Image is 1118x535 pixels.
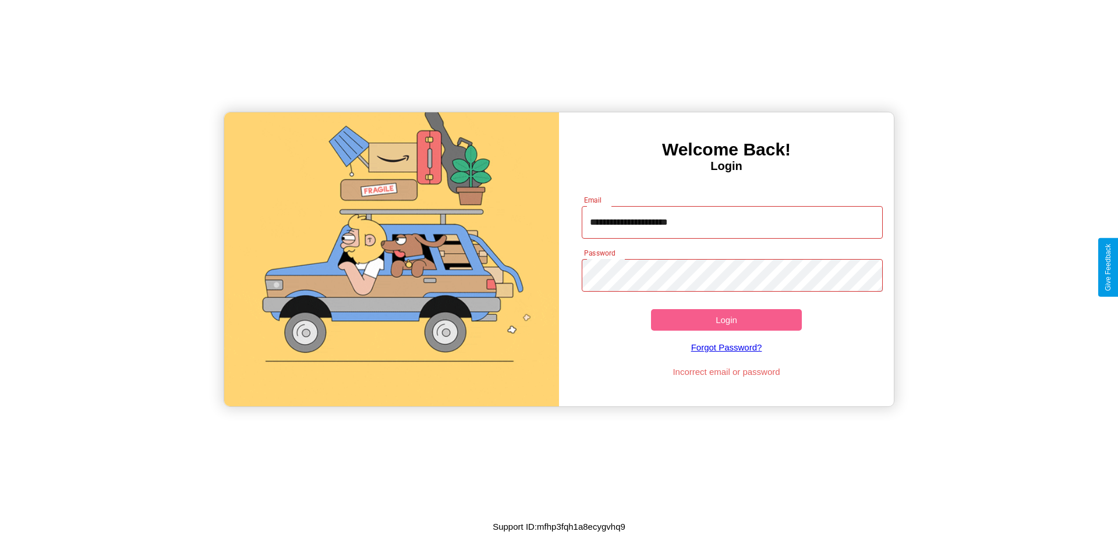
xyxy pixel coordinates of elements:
div: Give Feedback [1104,244,1112,291]
button: Login [651,309,802,331]
h4: Login [559,160,894,173]
img: gif [224,112,559,406]
p: Support ID: mfhp3fqh1a8ecygvhq9 [493,519,625,534]
label: Email [584,195,602,205]
p: Incorrect email or password [576,364,878,380]
a: Forgot Password? [576,331,878,364]
label: Password [584,248,615,258]
h3: Welcome Back! [559,140,894,160]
